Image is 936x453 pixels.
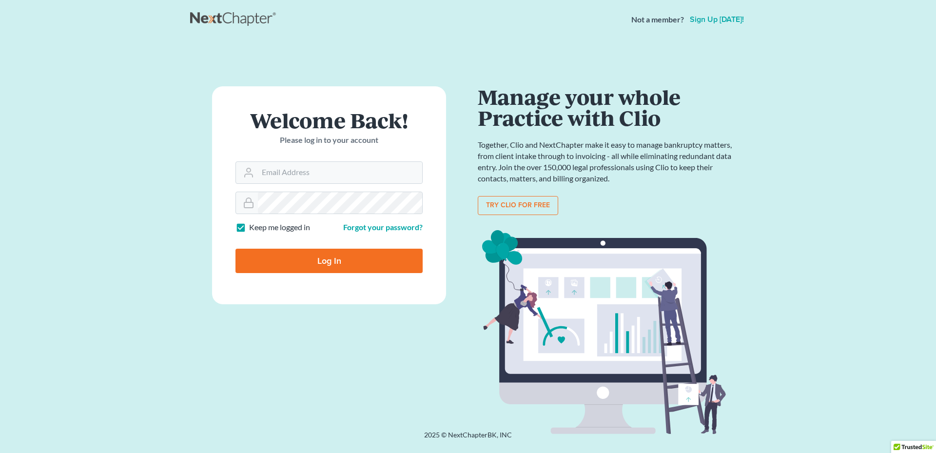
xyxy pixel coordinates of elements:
input: Log In [235,249,423,273]
a: Sign up [DATE]! [688,16,746,23]
p: Together, Clio and NextChapter make it easy to manage bankruptcy matters, from client intake thro... [478,139,736,184]
img: clio_bg-1f7fd5e12b4bb4ecf8b57ca1a7e67e4ff233b1f5529bdf2c1c242739b0445cb7.svg [478,227,736,438]
h1: Welcome Back! [235,110,423,131]
a: Try clio for free [478,196,558,216]
p: Please log in to your account [235,135,423,146]
strong: Not a member? [631,14,684,25]
h1: Manage your whole Practice with Clio [478,86,736,128]
a: Forgot your password? [343,222,423,232]
div: 2025 © NextChapterBK, INC [190,430,746,448]
input: Email Address [258,162,422,183]
label: Keep me logged in [249,222,310,233]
